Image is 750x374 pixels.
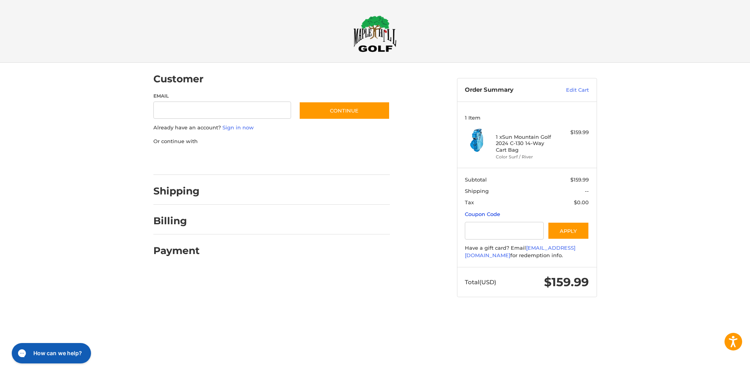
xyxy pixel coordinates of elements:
iframe: PayPal-venmo [284,153,342,167]
h2: Billing [153,215,199,227]
iframe: Gorgias live chat messenger [8,340,93,366]
h2: Shipping [153,185,200,197]
h3: 1 Item [465,114,589,121]
span: -- [585,188,589,194]
span: Subtotal [465,176,487,183]
div: $159.99 [558,129,589,136]
span: Tax [465,199,474,205]
button: Apply [548,222,589,240]
iframe: PayPal-paypal [151,153,209,167]
span: Shipping [465,188,489,194]
img: Maple Hill Golf [353,15,397,52]
h3: Order Summary [465,86,549,94]
button: Continue [299,102,390,120]
iframe: Google Customer Reviews [685,353,750,374]
a: Edit Cart [549,86,589,94]
span: $0.00 [574,199,589,205]
span: Total (USD) [465,278,496,286]
a: Sign in now [222,124,254,131]
h2: Customer [153,73,204,85]
p: Or continue with [153,138,390,145]
div: Have a gift card? Email for redemption info. [465,244,589,260]
a: Coupon Code [465,211,500,217]
li: Color Surf / River [496,154,556,160]
iframe: PayPal-paylater [217,153,276,167]
span: $159.99 [570,176,589,183]
input: Gift Certificate or Coupon Code [465,222,544,240]
h4: 1 x Sun Mountain Golf 2024 C-130 14-Way Cart Bag [496,134,556,153]
h2: Payment [153,245,200,257]
span: $159.99 [544,275,589,289]
p: Already have an account? [153,124,390,132]
label: Email [153,93,291,100]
